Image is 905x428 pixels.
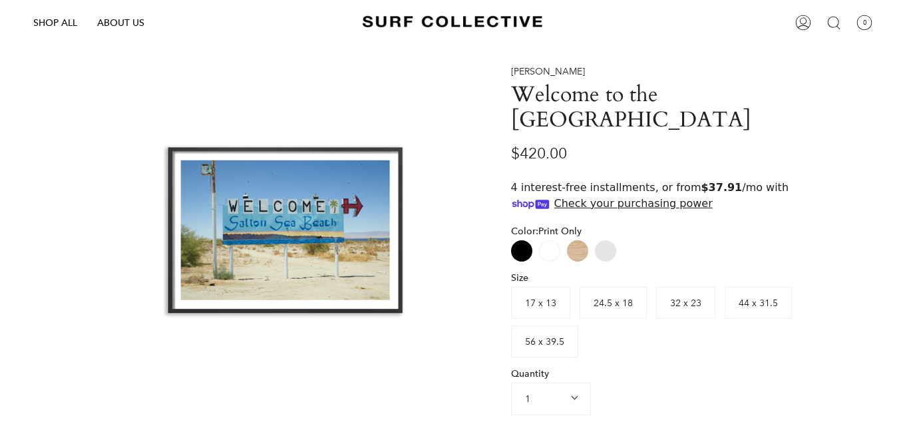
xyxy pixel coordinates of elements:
span: 44 x 31.5 [739,297,778,309]
button: 1 [511,383,591,415]
a: [PERSON_NAME] [511,65,585,77]
span: ABOUT US [97,17,144,29]
span: Size [511,272,532,284]
span: Print Only [538,225,582,237]
span: SHOP ALL [33,17,77,29]
h1: Welcome to the [GEOGRAPHIC_DATA] [511,82,784,133]
span: 32 x 23 [670,297,701,309]
span: $420.00 [511,144,567,162]
span: 24.5 x 18 [594,297,633,309]
span: 56 x 39.5 [525,335,564,347]
span: Color: [511,225,586,237]
span: 17 x 13 [525,297,556,309]
img: Surf Collective [363,10,542,35]
span: Quantity [511,367,830,379]
span: 0 [856,15,872,31]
